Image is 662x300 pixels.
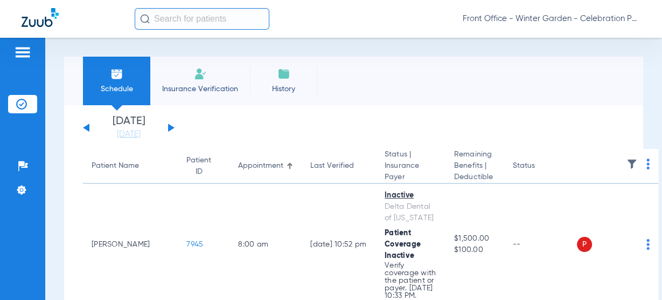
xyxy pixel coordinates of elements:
li: [DATE] [96,116,161,140]
img: Search Icon [140,14,150,24]
span: History [258,84,309,94]
span: $1,500.00 [454,233,496,244]
img: hamburger-icon [14,46,31,59]
span: Schedule [91,84,142,94]
span: P [577,237,592,252]
span: Front Office - Winter Garden - Celebration Pediatric Dentistry [463,13,640,24]
span: Patient Coverage Inactive [385,229,421,260]
a: [DATE] [96,129,161,140]
div: Last Verified [310,160,354,172]
div: Patient ID [186,155,211,178]
th: Remaining Benefits | [445,149,504,184]
div: Appointment [238,160,293,172]
p: Verify coverage with the patient or payer. [DATE] 10:33 PM. [385,262,437,299]
span: Insurance Payer [385,160,437,183]
span: $100.00 [454,244,496,256]
div: Appointment [238,160,283,172]
img: filter.svg [626,159,637,169]
input: Search for patients [135,8,269,30]
div: Delta Dental of [US_STATE] [385,201,437,224]
div: Patient Name [92,160,169,172]
img: History [277,67,290,80]
img: group-dot-blue.svg [646,239,650,250]
img: Zuub Logo [22,8,59,27]
img: group-dot-blue.svg [646,159,650,169]
div: Patient ID [186,155,221,178]
span: 7945 [186,241,203,248]
iframe: Chat Widget [608,248,662,300]
div: Inactive [385,190,437,201]
img: Manual Insurance Verification [194,67,207,80]
div: Patient Name [92,160,139,172]
img: Schedule [110,67,123,80]
th: Status [504,149,577,184]
div: Last Verified [310,160,367,172]
span: Insurance Verification [158,84,242,94]
th: Status | [376,149,445,184]
span: Deductible [454,172,496,183]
